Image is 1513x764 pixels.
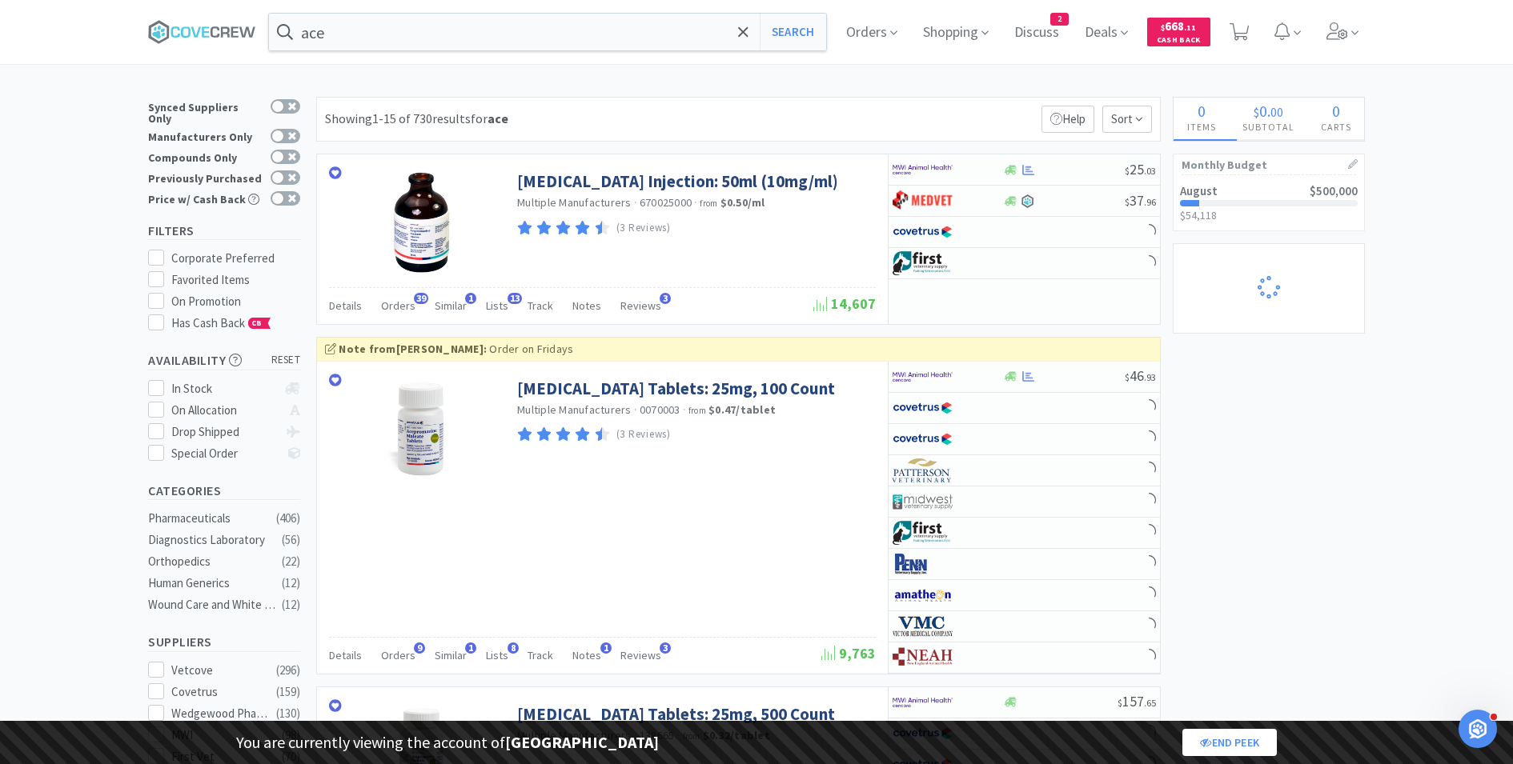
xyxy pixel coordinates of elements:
span: Cash Back [1157,36,1201,46]
span: · [634,195,637,210]
span: $ [1125,196,1130,208]
div: Covetrus [171,682,271,702]
img: 77fca1acd8b6420a9015268ca798ef17_1.png [893,396,953,420]
span: $ [1118,697,1122,709]
div: Synced Suppliers Only [148,99,263,124]
h4: Subtotal [1229,119,1307,134]
span: 37 [1125,191,1156,210]
span: 39 [414,293,428,304]
h2: August [1180,185,1218,197]
a: [MEDICAL_DATA] Tablets: 25mg, 100 Count [517,378,835,399]
span: $54,118 [1180,208,1217,222]
div: Corporate Preferred [171,249,301,268]
div: Compounds Only [148,150,263,163]
span: . 93 [1144,371,1156,383]
a: Multiple Manufacturers [517,402,632,417]
span: 13 [508,293,522,304]
span: . 03 [1144,165,1156,177]
h4: Items [1174,119,1229,134]
div: Human Generics [148,574,278,593]
div: In Stock [171,379,278,398]
img: f6b2451649754179b5b4e0c70c3f7cb0_2.png [893,690,953,714]
div: Special Order [171,444,278,463]
h5: Filters [148,222,300,240]
span: Lists [486,648,508,662]
span: Orders [381,648,415,662]
img: c73380972eee4fd2891f402a8399bcad_92.png [893,646,953,670]
img: 9e431b1a4d5b46ebac27e48f7fc59c86_26756.png [391,170,451,274]
span: Similar [435,648,467,662]
img: bdd3c0f4347043b9a893056ed883a29a_120.png [893,189,953,213]
span: Lists [486,298,508,313]
span: Details [329,298,362,313]
span: Notes [572,298,601,313]
a: Discuss2 [1008,26,1066,40]
span: 1 [465,642,476,654]
span: $ [1125,371,1130,383]
div: ( 406 ) [276,509,300,528]
p: (3 Reviews) [616,426,671,443]
div: Pharmaceuticals [148,509,278,528]
span: 3 [660,293,671,304]
span: . 96 [1144,196,1156,208]
span: from [700,198,717,209]
span: 0 [1198,101,1206,121]
span: Similar [435,298,467,313]
iframe: Intercom live chat [1459,710,1497,748]
div: Wound Care and White Goods [148,595,278,614]
span: from [688,405,706,416]
span: $500,000 [1310,183,1358,198]
span: 3 [660,642,671,654]
div: ( 56 ) [282,530,300,550]
img: 77fca1acd8b6420a9015268ca798ef17_1.png [893,220,953,244]
span: Reviews [620,298,661,313]
a: [MEDICAL_DATA] Injection: 50ml (10mg/ml) [517,170,838,192]
span: $ [1254,104,1259,120]
span: Orders [381,298,415,313]
span: Track [528,648,553,662]
img: 3331a67d23dc422aa21b1ec98afbf632_11.png [893,583,953,607]
div: Showing 1-15 of 730 results [325,109,508,130]
div: Favorited Items [171,270,301,290]
input: Search by item, sku, manufacturer, ingredient, size... [269,14,826,50]
span: Notes [572,648,601,662]
span: 00 [1270,104,1283,120]
div: Price w/ Cash Back [148,191,263,205]
span: 0070003 [640,402,680,417]
div: Diagnostics Laboratory [148,530,278,550]
p: (3 Reviews) [616,220,671,237]
img: 77fca1acd8b6420a9015268ca798ef17_1.png [893,427,953,451]
span: 14,607 [813,294,876,313]
img: 67d67680309e4a0bb49a5ff0391dcc42_6.png [893,251,953,275]
p: Help [1041,106,1094,133]
div: On Promotion [171,292,301,311]
strong: ace [488,110,508,126]
div: On Allocation [171,401,278,420]
div: ( 12 ) [282,595,300,614]
h4: Carts [1307,119,1364,134]
span: 8 [508,642,519,654]
div: Order on Fridays [325,340,1152,358]
div: Wedgewood Pharmacy [171,704,271,723]
a: End Peek [1182,729,1277,756]
span: Details [329,648,362,662]
div: ( 130 ) [276,704,300,723]
div: Previously Purchased [148,170,263,184]
strong: [GEOGRAPHIC_DATA] [505,732,659,752]
span: Has Cash Back [171,315,271,330]
div: Vetcove [171,661,271,680]
img: f6b2451649754179b5b4e0c70c3f7cb0_2.png [893,158,953,182]
img: 4dd14cff54a648ac9e977f0c5da9bc2e_5.png [893,490,953,514]
strong: Note from [PERSON_NAME] : [339,342,487,356]
span: 0 [1332,101,1340,121]
div: . [1229,103,1307,119]
button: Search [760,14,826,50]
p: You are currently viewing the account of [236,730,659,755]
h5: Suppliers [148,633,300,651]
span: 1 [465,293,476,304]
h1: Monthly Budget [1182,154,1356,175]
img: e1133ece90fa4a959c5ae41b0808c578_9.png [893,552,953,576]
span: 668 [1161,18,1196,34]
a: August$500,000$54,118 [1174,175,1364,230]
div: ( 296 ) [276,661,300,680]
